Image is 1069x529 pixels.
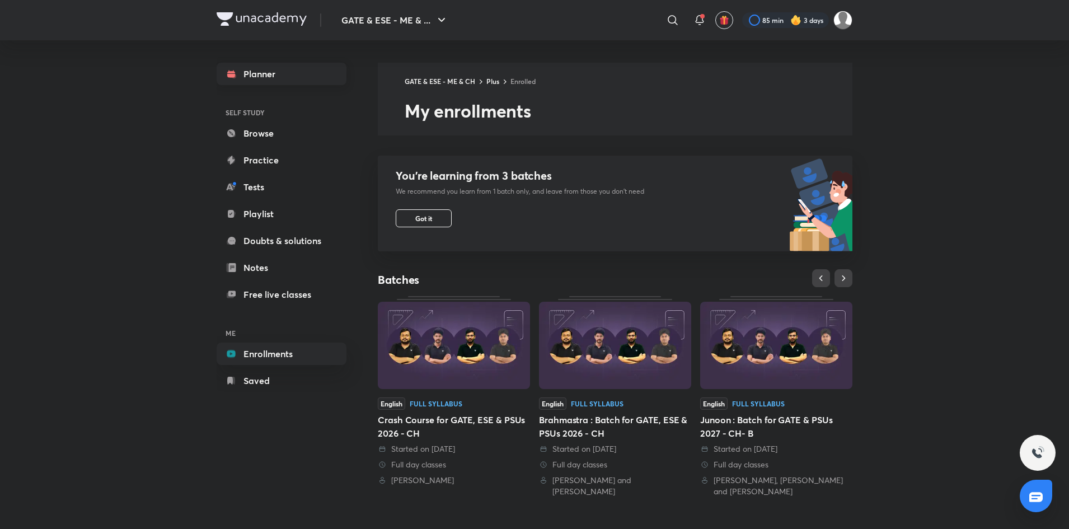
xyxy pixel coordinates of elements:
a: Saved [217,369,346,392]
img: Prakhar Mishra [833,11,852,30]
a: Doubts & solutions [217,230,346,252]
button: avatar [715,11,733,29]
a: Browse [217,122,346,144]
div: Started on 12 Sep 2025 [378,443,530,455]
img: avatar [719,15,729,25]
h4: You’re learning from 3 batches [396,169,644,182]
a: Enrolled [510,77,536,86]
a: ThumbnailEnglishFull SyllabusCrash Course for GATE, ESE & PSUs 2026 - CH Started on [DATE] Full d... [378,296,530,486]
div: Full day classes [539,459,691,470]
div: Devendra Poonia and Ankur Bansal [539,475,691,497]
img: batch [789,156,852,251]
a: Company Logo [217,12,307,29]
img: Thumbnail [539,302,691,389]
div: Full Syllabus [571,400,623,407]
span: English [539,397,566,410]
div: Full day classes [700,459,852,470]
a: Enrollments [217,343,346,365]
h2: My enrollments [405,100,852,122]
a: GATE & ESE - ME & CH [405,77,475,86]
a: Planner [217,63,346,85]
img: Thumbnail [378,302,530,389]
div: Full day classes [378,459,530,470]
h6: SELF STUDY [217,103,346,122]
a: ThumbnailEnglishFull SyllabusBrahmastra : Batch for GATE, ESE & PSUs 2026 - CH Started on [DATE] ... [539,296,691,497]
h4: Batches [378,273,615,287]
div: Started on 27 Jun 2025 [700,443,852,455]
div: Full Syllabus [410,400,462,407]
span: English [700,397,728,410]
a: Playlist [217,203,346,225]
div: Started on 31 Jul 2025 [539,443,691,455]
p: We recommend you learn from 1 batch only, and leave from those you don’t need [396,187,644,196]
a: Tests [217,176,346,198]
img: Company Logo [217,12,307,26]
span: Got it [415,214,432,223]
div: Devendra Poonia [378,475,530,486]
a: Free live classes [217,283,346,306]
button: Got it [396,209,452,227]
div: Full Syllabus [732,400,785,407]
h6: ME [217,324,346,343]
a: Notes [217,256,346,279]
div: Devendra Poonia, Manish Rajput and Aman Raj [700,475,852,497]
div: Junoon : Batch for GATE & PSUs 2027 - CH- B [700,413,852,440]
img: Thumbnail [700,302,852,389]
img: ttu [1031,446,1044,460]
a: Practice [217,149,346,171]
button: GATE & ESE - ME & ... [335,9,455,31]
div: Crash Course for GATE, ESE & PSUs 2026 - CH [378,413,530,440]
a: ThumbnailEnglishFull SyllabusJunoon : Batch for GATE & PSUs 2027 - CH- B Started on [DATE] Full d... [700,296,852,497]
a: Plus [486,77,499,86]
img: streak [790,15,801,26]
span: English [378,397,405,410]
div: Brahmastra : Batch for GATE, ESE & PSUs 2026 - CH [539,413,691,440]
